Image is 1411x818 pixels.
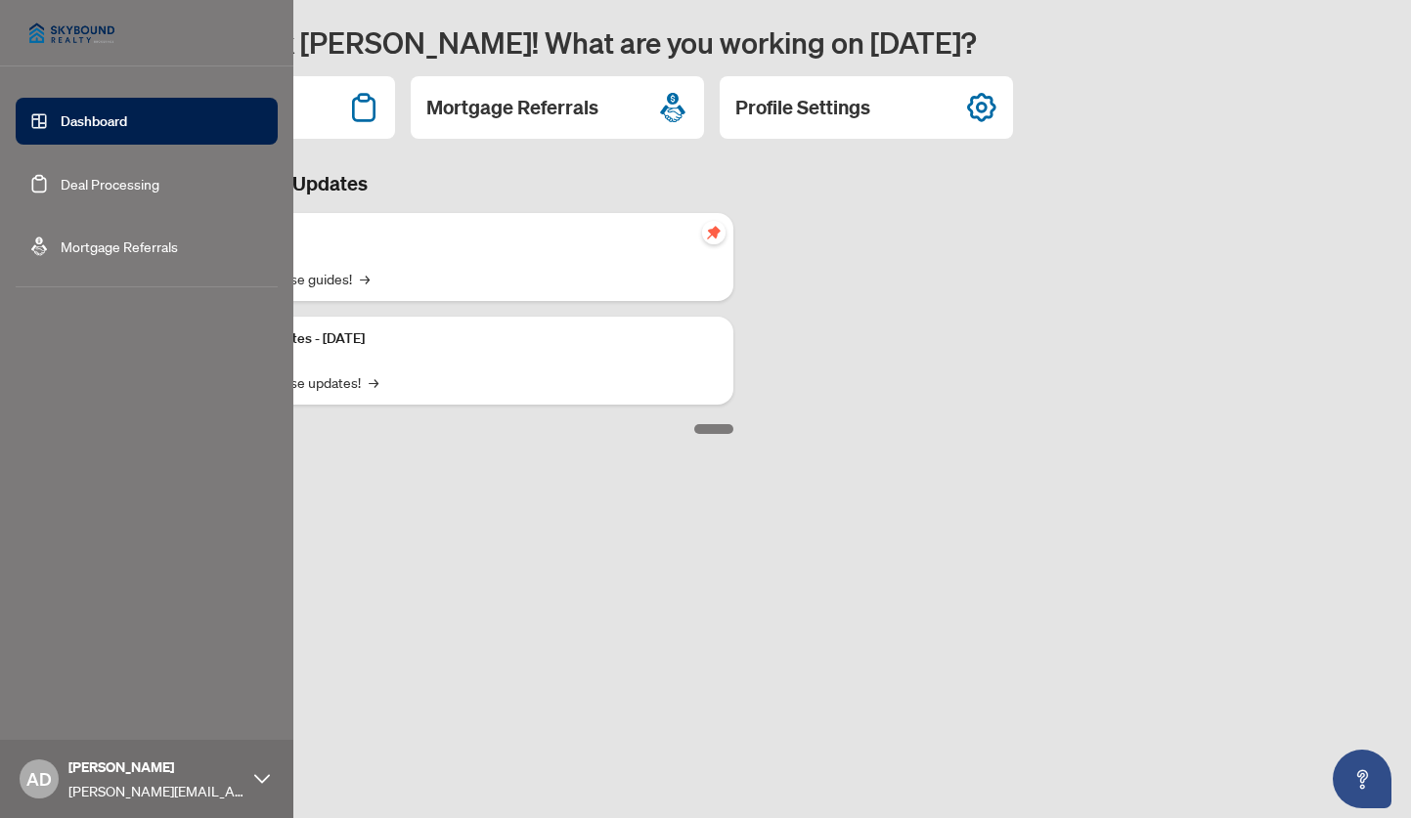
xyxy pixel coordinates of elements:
button: Open asap [1333,750,1391,808]
img: logo [16,10,128,57]
span: → [360,268,370,289]
p: Platform Updates - [DATE] [205,328,718,350]
a: Mortgage Referrals [61,237,178,255]
span: [PERSON_NAME] [68,756,244,778]
p: Self-Help [205,225,718,246]
span: AD [26,765,52,793]
h2: Mortgage Referrals [426,94,598,121]
span: pushpin [702,221,726,244]
span: [PERSON_NAME][EMAIL_ADDRESS][DOMAIN_NAME] [68,780,244,801]
a: Deal Processing [61,175,159,193]
h1: Welcome back [PERSON_NAME]! What are you working on [DATE]? [102,23,1388,61]
h3: Brokerage & Industry Updates [102,170,733,197]
h2: Profile Settings [735,94,870,121]
a: Dashboard [61,112,127,130]
span: → [369,371,378,393]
